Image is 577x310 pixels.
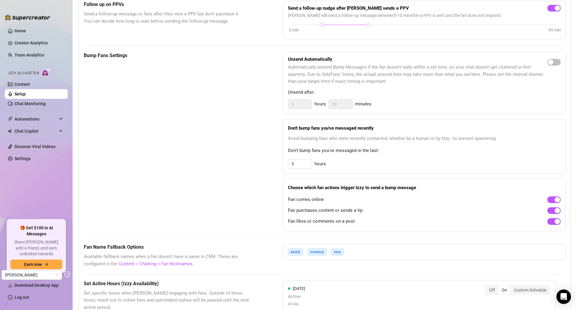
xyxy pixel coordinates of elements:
span: download [8,283,13,288]
span: logout [64,271,70,277]
span: loverboy [308,249,327,255]
div: 30 min [548,27,561,33]
span: Available fallback names when a fan doesn't have a name in CRM. These are configured in the . [84,253,253,267]
span: Don't bump fans you've messaged in the last: [288,147,561,154]
span: Download Desktop App [15,283,59,288]
div: 2 min [289,27,299,33]
span: Fan purchases content or sends a tip [288,207,363,214]
span: Denise Dalton [5,270,58,279]
span: Avoid bumping fans who were recently contacted, whether by a human or by Izzy - to prevent spamming. [288,135,561,142]
span: Earn now [24,262,42,267]
a: Log out [15,295,29,300]
span: Automations [15,114,57,124]
div: Open Intercom Messenger [556,289,571,304]
span: thunderbolt [8,117,13,121]
h5: Set Active Hours (Izzy Availability) [84,280,253,287]
a: Setup [15,92,26,96]
span: Unsend after: [288,89,561,96]
span: Fan likes or comments on a post [288,218,355,225]
h5: Fan Name Fallback Options [84,244,253,251]
span: Automatically unsend Bump Messages if the fan doesn't reply within a set time, so your chat doesn... [288,64,547,85]
span: 🎁 Get $100 in AI Messages [10,225,62,237]
strong: Send a follow-up nudge after [PERSON_NAME] sends a PPV [288,5,409,11]
a: Discover Viral Videos [15,144,55,149]
span: sexy [331,249,344,255]
span: Chat Copilot [15,126,57,136]
div: Custom Schedule [510,286,550,294]
span: Active [288,293,305,300]
button: Earn nowarrow-right [10,260,62,269]
strong: Choose which fan actions trigger Izzy to send a bump message [288,185,416,190]
a: Chat Monitoring [15,101,46,106]
div: segmented control [485,285,550,295]
span: All day [288,301,305,307]
span: Fan comes online [288,196,324,203]
a: Team Analytics [15,53,44,57]
span: hours [315,101,326,108]
span: daddy [288,249,303,255]
span: minutes [355,101,371,108]
a: Home [15,28,26,33]
span: [DATE] [293,286,305,291]
div: On [498,286,510,294]
a: Content > Chatting > Fan Nicknames [119,261,193,266]
img: logo-BBDzfeDw.svg [5,15,50,21]
span: arrow-right [44,262,48,266]
span: build [3,302,7,306]
a: Settings [15,156,31,161]
h5: Follow up on PPVs [84,1,253,8]
span: hours [315,160,326,168]
div: Off [486,286,498,294]
a: Creator Analytics [15,38,63,48]
span: Send a follow-up message to fans after they view a PPV but don't purchase it. You can decide how ... [84,11,253,25]
h5: Bump Fans Settings [84,52,253,59]
strong: Don't bump fans you've messaged recently [288,125,374,131]
a: Content [15,82,30,87]
img: AI Chatter [41,68,51,77]
span: Izzy AI Chatter [8,70,39,76]
img: Chat Copilot [8,129,12,133]
span: Share [PERSON_NAME] with a friend, and earn unlimited rewards [10,239,62,257]
strong: Unsend Automatically [288,57,332,62]
span: [PERSON_NAME] will send a follow-up message between 5 - 10 min after a PPV is sent and the fan do... [288,12,561,19]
